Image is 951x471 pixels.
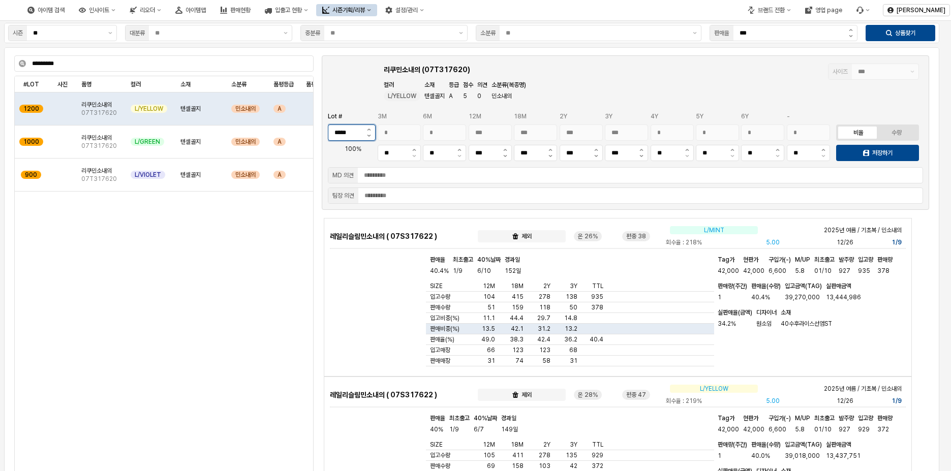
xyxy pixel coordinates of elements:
[449,81,459,88] span: 등급
[537,314,550,322] span: 29.7
[681,145,693,153] button: 증가
[771,145,784,153] button: 증가
[332,170,354,180] div: MD 의견
[362,125,375,133] button: Lot # 증가
[180,105,201,113] span: 텐셀골지
[670,226,758,235] p: L/MINT
[135,171,161,179] span: L/VIOLET
[455,25,467,41] button: 제안 사항 표시
[505,256,520,263] span: 경과일
[718,256,734,263] span: Tag가
[564,314,577,322] span: 14.8
[814,266,832,276] span: 01/10
[89,7,109,14] div: 인사이트
[424,81,435,88] span: 소재
[785,451,820,461] span: 39,018,000
[23,105,39,113] span: 1200
[214,4,257,16] div: 판매현황
[591,293,603,301] span: 935
[186,7,206,14] div: 아이템맵
[135,105,163,113] span: L/YELLOW
[826,282,851,290] span: 실판매금액
[430,256,445,263] span: 판매율
[395,7,418,14] div: 설정/관리
[487,357,495,365] span: 31
[483,441,495,449] span: 12M
[565,325,577,333] span: 13.2
[180,138,201,146] span: 텐셀골지
[328,113,342,120] span: Lot #
[135,138,160,146] span: L/GREEN
[850,4,876,16] div: Menu item 6
[626,233,646,240] span: 편중 38
[840,128,878,137] label: 비율
[477,256,501,263] span: 40%날짜
[718,424,739,434] span: 42,000
[278,105,282,113] span: A
[578,231,598,241] button: 온 26%
[57,80,68,88] span: 사진
[463,81,473,88] span: 점수
[839,266,850,276] span: 927
[449,424,459,434] span: 1/9
[332,7,365,14] div: 시즌기획/리뷰
[430,325,459,333] span: 판매비중(%)
[906,64,918,79] button: 제안 사항 표시
[814,238,853,247] p: 12/26
[539,451,550,459] span: 278
[180,80,191,88] span: 소재
[718,309,752,316] span: 실판매율(금액)
[430,357,450,365] span: 판매매장
[839,424,850,434] span: 927
[316,4,377,16] button: 시즌기획/리뷰
[131,80,141,88] span: 컬러
[872,149,893,157] p: 저장하기
[430,462,450,470] span: 판매수량
[743,266,764,276] span: 42,000
[544,145,557,153] button: 증가
[751,282,781,290] span: 판매율(수량)
[430,266,449,276] span: 40.4%
[689,25,701,41] button: 제안 사항 표시
[38,7,65,14] div: 아이템 검색
[278,138,282,146] span: A
[814,424,832,434] span: 01/10
[766,238,806,247] p: 5.00
[477,266,491,276] span: 6/10
[714,28,729,38] div: 판매율
[756,309,777,316] span: 디자이너
[718,441,747,448] span: 판매량(주간)
[481,335,495,343] span: 49.0
[280,25,292,41] button: 제안 사항 표시
[756,319,772,329] span: 원소임
[570,282,577,290] span: 3Y
[384,65,818,74] h6: 리쿠민소내의 (07T317620)
[626,390,646,400] button: 편중 47
[483,314,495,322] span: 11.1
[430,314,459,322] span: 입고비중(%)
[543,441,550,449] span: 2Y
[487,346,495,354] span: 66
[235,171,256,179] span: 민소내의
[13,28,23,38] div: 시즌
[501,424,518,434] span: 149일
[751,441,781,448] span: 판매율(수량)
[180,171,201,179] span: 텐셀골지
[505,266,521,276] span: 152일
[330,232,474,241] h6: 레일리슬림민소내의 ( 07S317622 )
[379,4,430,16] div: 설정/관리
[521,232,532,240] p: 제외
[839,256,854,263] span: 발주량
[839,415,854,422] span: 발주량
[592,451,603,459] span: 929
[799,4,848,16] button: 영업 page
[81,167,112,175] span: 리쿠민소내의
[23,138,39,146] span: 1000
[430,441,443,449] span: SIZE
[718,319,736,329] span: 34.2%
[430,335,454,343] span: 판매율(%)
[742,4,797,16] div: 브랜드 전환
[569,303,577,311] span: 50
[814,396,853,405] p: 12/26
[815,7,842,14] div: 영업 page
